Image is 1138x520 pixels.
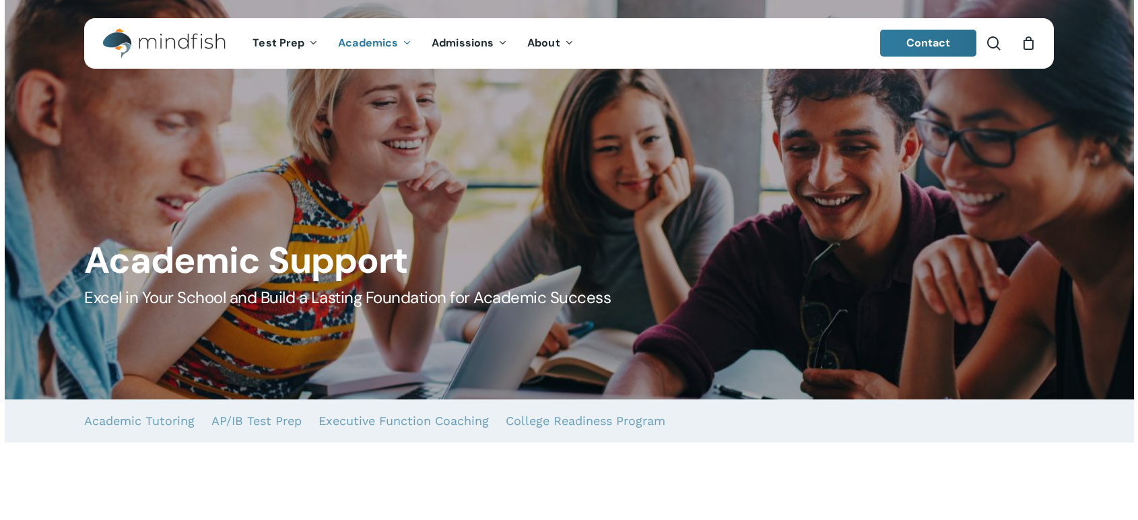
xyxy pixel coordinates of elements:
[527,36,560,50] span: About
[506,399,665,443] a: College Readiness Program
[432,36,494,50] span: Admissions
[880,30,977,57] a: Contact
[319,399,489,443] a: Executive Function Coaching
[242,38,328,49] a: Test Prep
[253,36,304,50] span: Test Prep
[1021,36,1036,51] a: Cart
[84,287,1053,308] h5: Excel in Your School and Build a Lasting Foundation for Academic Success
[422,38,517,49] a: Admissions
[338,36,398,50] span: Academics
[242,18,583,69] nav: Main Menu
[211,399,302,443] a: AP/IB Test Prep
[517,38,584,49] a: About
[84,399,195,443] a: Academic Tutoring
[84,18,1054,69] header: Main Menu
[84,239,1053,282] h1: Academic Support
[906,36,951,50] span: Contact
[328,38,422,49] a: Academics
